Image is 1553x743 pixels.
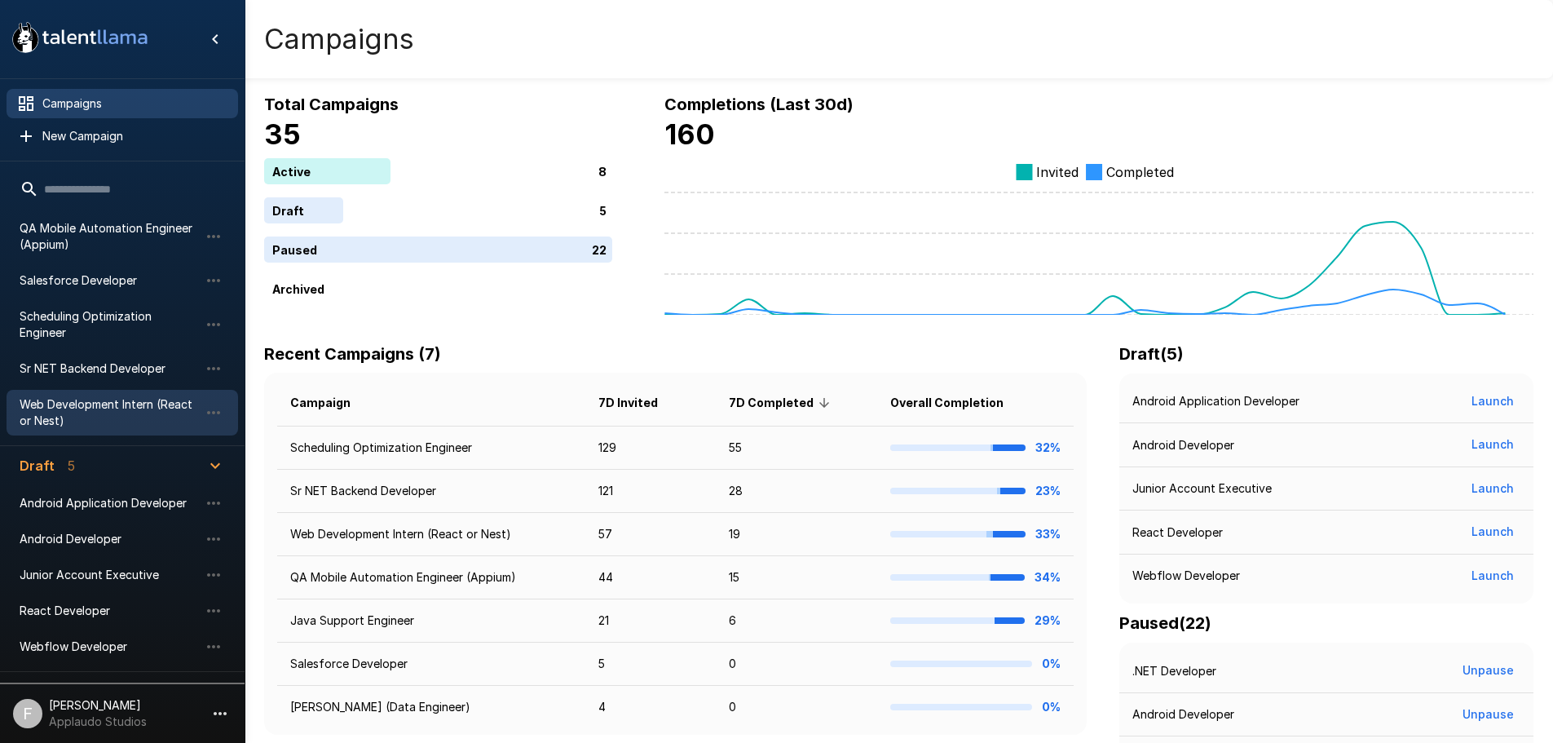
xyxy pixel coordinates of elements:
[1465,561,1520,591] button: Launch
[277,556,585,599] td: QA Mobile Automation Engineer (Appium)
[1035,484,1061,498] b: 23%
[729,393,835,413] span: 7D Completed
[716,470,877,513] td: 28
[1132,393,1299,409] p: Android Application Developer
[598,393,679,413] span: 7D Invited
[1132,437,1234,453] p: Android Developer
[664,117,715,151] b: 160
[1035,570,1061,584] b: 34%
[585,556,716,599] td: 44
[1119,344,1184,364] b: Draft ( 5 )
[1456,700,1520,730] button: Unpause
[264,344,441,364] b: Recent Campaigns (7)
[598,162,607,179] p: 8
[1035,440,1061,454] b: 32%
[1042,657,1061,670] b: 0%
[1465,517,1520,547] button: Launch
[599,201,607,219] p: 5
[1119,613,1211,633] b: Paused ( 22 )
[592,241,607,258] p: 22
[585,470,716,513] td: 121
[585,599,716,643] td: 21
[1132,524,1223,541] p: React Developer
[277,599,585,643] td: Java Support Engineer
[716,556,877,599] td: 15
[277,470,585,513] td: Sr NET Backend Developer
[264,117,301,151] b: 35
[1456,656,1520,686] button: Unpause
[664,95,854,114] b: Completions (Last 30d)
[890,393,1025,413] span: Overall Completion
[585,513,716,556] td: 57
[264,95,399,114] b: Total Campaigns
[585,686,716,729] td: 4
[1132,663,1216,679] p: .NET Developer
[1465,387,1520,417] button: Launch
[716,427,877,470] td: 55
[1042,700,1061,714] b: 0%
[1465,430,1520,460] button: Launch
[585,427,716,470] td: 129
[716,686,877,729] td: 0
[277,427,585,470] td: Scheduling Optimization Engineer
[1465,474,1520,504] button: Launch
[264,22,414,56] h4: Campaigns
[290,393,372,413] span: Campaign
[585,643,716,686] td: 5
[1035,613,1061,627] b: 29%
[1035,527,1061,541] b: 33%
[1132,568,1240,584] p: Webflow Developer
[1132,706,1234,723] p: Android Developer
[1132,480,1272,497] p: Junior Account Executive
[277,513,585,556] td: Web Development Intern (React or Nest)
[716,643,877,686] td: 0
[716,599,877,643] td: 6
[277,686,585,729] td: [PERSON_NAME] (Data Engineer)
[277,643,585,686] td: Salesforce Developer
[716,513,877,556] td: 19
